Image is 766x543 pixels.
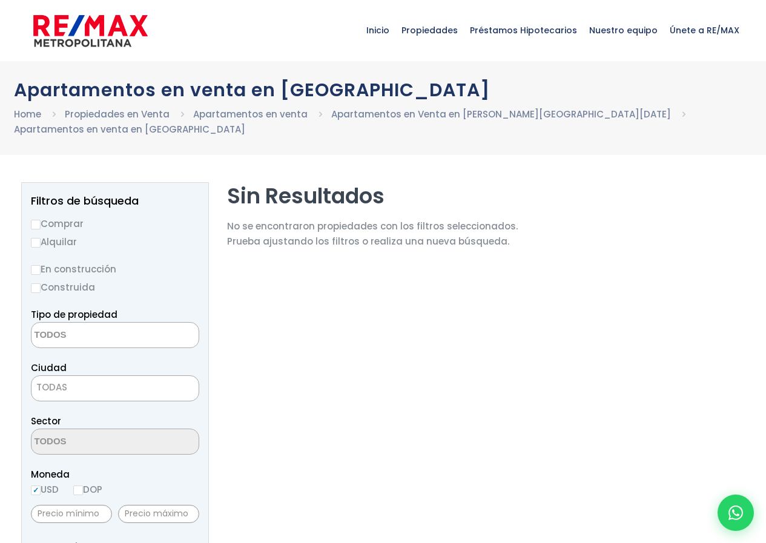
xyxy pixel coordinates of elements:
input: DOP [73,485,83,495]
span: Únete a RE/MAX [664,12,745,48]
label: USD [31,482,59,497]
label: DOP [73,482,102,497]
label: Comprar [31,216,199,231]
a: Home [14,108,41,120]
label: Construida [31,280,199,295]
span: Nuestro equipo [583,12,664,48]
a: Apartamentos en Venta en [PERSON_NAME][GEOGRAPHIC_DATA][DATE] [331,108,671,120]
span: Inicio [360,12,395,48]
input: Precio mínimo [31,505,112,523]
span: TODAS [36,381,67,393]
a: Propiedades en Venta [65,108,170,120]
a: Apartamentos en venta [193,108,308,120]
p: No se encontraron propiedades con los filtros seleccionados. Prueba ajustando los filtros o reali... [227,219,518,249]
span: TODAS [31,375,199,401]
span: Sector [31,415,61,427]
span: Tipo de propiedad [31,308,117,321]
input: Precio máximo [118,505,199,523]
h2: Sin Resultados [227,182,518,209]
input: Construida [31,283,41,293]
span: TODAS [31,379,199,396]
input: Comprar [31,220,41,229]
textarea: Search [31,429,149,455]
label: Alquilar [31,234,199,249]
h1: Apartamentos en venta en [GEOGRAPHIC_DATA] [14,79,753,100]
h2: Filtros de búsqueda [31,195,199,207]
span: Propiedades [395,12,464,48]
textarea: Search [31,323,149,349]
input: Alquilar [31,238,41,248]
span: Ciudad [31,361,67,374]
span: Préstamos Hipotecarios [464,12,583,48]
span: Moneda [31,467,199,482]
label: En construcción [31,262,199,277]
img: remax-metropolitana-logo [33,13,148,49]
input: En construcción [31,265,41,275]
input: USD [31,485,41,495]
li: Apartamentos en venta en [GEOGRAPHIC_DATA] [14,122,245,137]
